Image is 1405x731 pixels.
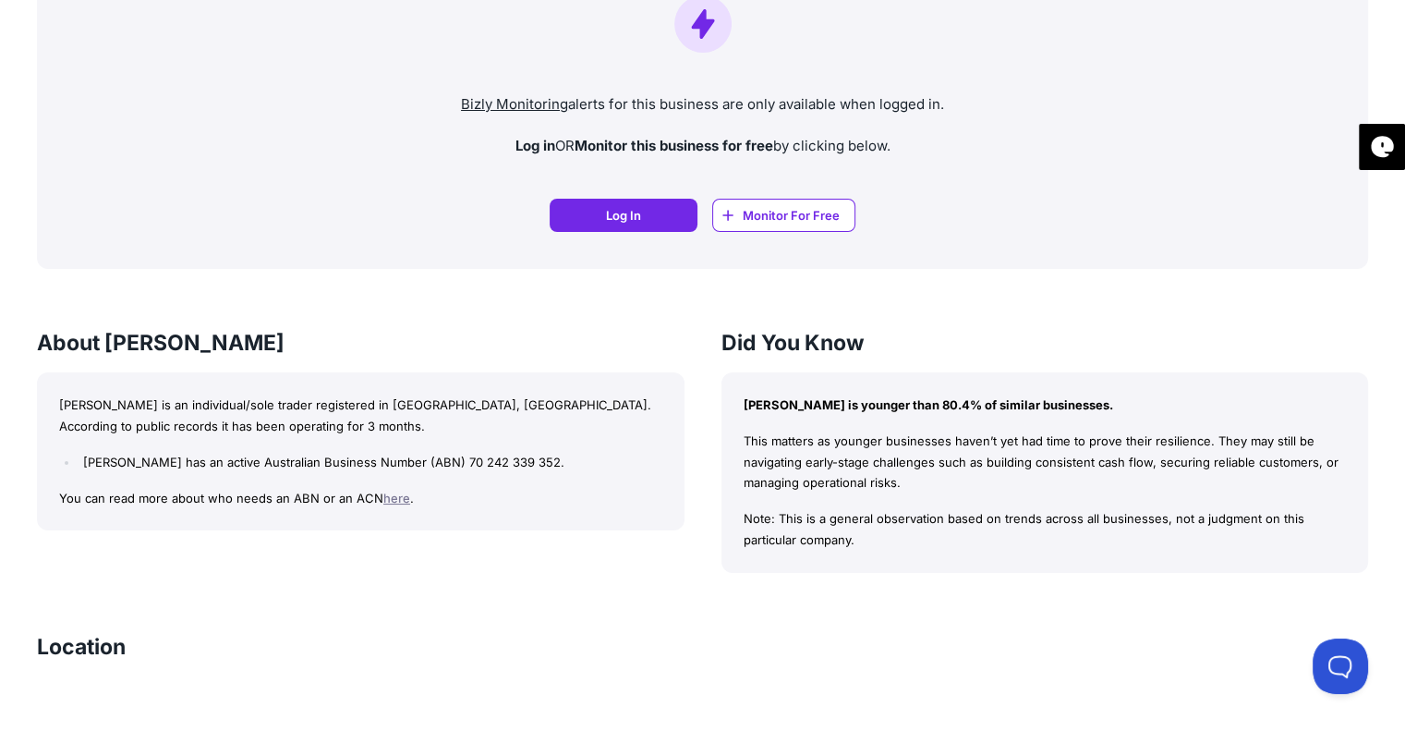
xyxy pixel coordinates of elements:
[721,328,1369,358] h3: Did You Know
[743,206,840,225] span: Monitor For Free
[1313,639,1368,694] iframe: Toggle Customer Support
[461,95,568,113] a: Bizly Monitoring
[744,395,1347,416] p: [PERSON_NAME] is younger than 80.4% of similar businesses.
[52,94,1353,116] p: alerts for this business are only available when logged in.
[37,328,684,358] h3: About [PERSON_NAME]
[744,431,1347,493] p: This matters as younger businesses haven’t yet had time to prove their resilience. They may still...
[575,137,773,154] strong: Monitor this business for free
[712,199,855,232] a: Monitor For Free
[744,508,1347,551] p: Note: This is a general observation based on trends across all businesses, not a judgment on this...
[37,632,126,662] h3: Location
[59,488,662,509] p: You can read more about who needs an ABN or an ACN .
[79,452,661,473] li: [PERSON_NAME] has an active Australian Business Number (ABN) 70 242 339 352.
[59,395,662,437] p: [PERSON_NAME] is an individual/sole trader registered in [GEOGRAPHIC_DATA], [GEOGRAPHIC_DATA]. Ac...
[606,206,641,225] span: Log In
[383,491,410,506] a: here
[515,137,555,154] strong: Log in
[52,136,1353,157] p: OR by clicking below.
[550,199,697,232] a: Log In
